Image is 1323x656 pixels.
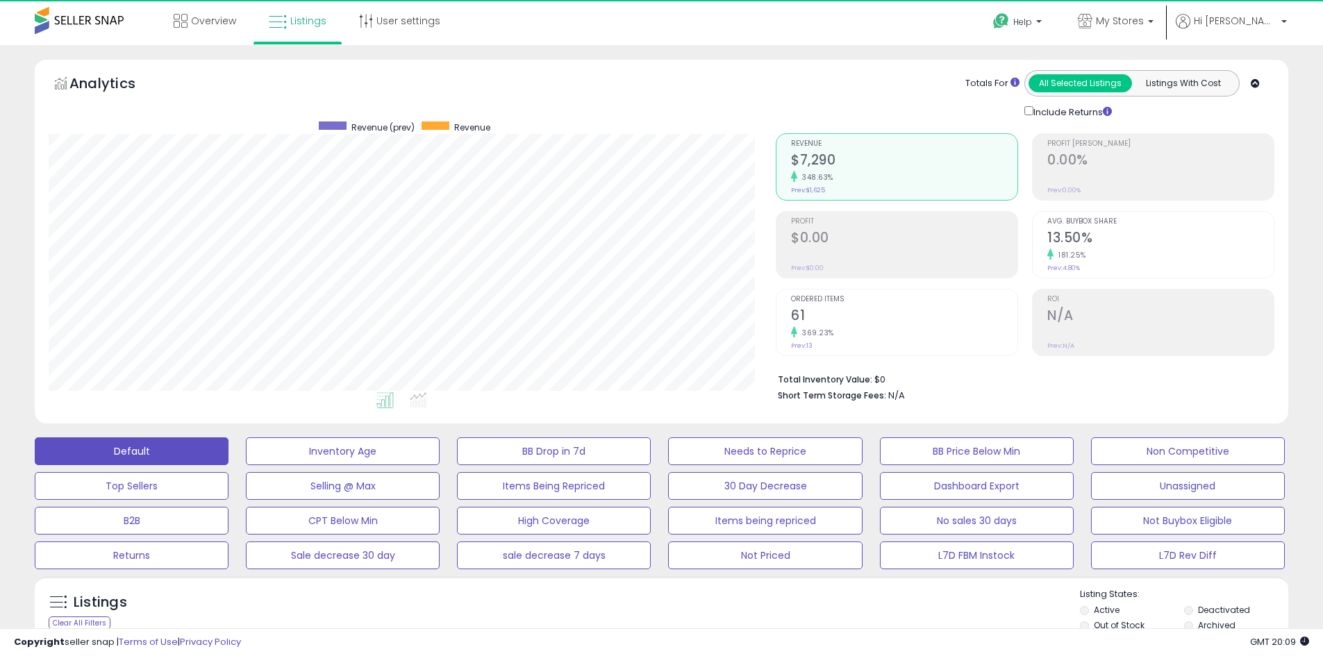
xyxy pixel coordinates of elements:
button: L7D FBM Instock [880,541,1074,569]
small: Prev: $1,625 [791,186,825,194]
span: Revenue (prev) [351,121,415,133]
button: sale decrease 7 days [457,541,651,569]
span: Hi [PERSON_NAME] [1194,14,1277,28]
span: Overview [191,14,236,28]
i: Get Help [992,12,1010,30]
span: ROI [1047,296,1274,303]
span: Profit [PERSON_NAME] [1047,140,1274,148]
button: Sale decrease 30 day [246,541,440,569]
button: Returns [35,541,228,569]
span: Ordered Items [791,296,1017,303]
button: Listings With Cost [1131,74,1235,92]
span: Profit [791,218,1017,226]
li: $0 [778,370,1264,387]
button: B2B [35,507,228,535]
button: Dashboard Export [880,472,1074,500]
span: Revenue [791,140,1017,148]
button: High Coverage [457,507,651,535]
h2: 0.00% [1047,152,1274,171]
button: Not Buybox Eligible [1091,507,1285,535]
small: Prev: $0.00 [791,264,824,272]
div: seller snap | | [14,636,241,649]
span: Listings [290,14,326,28]
a: Help [982,2,1056,45]
label: Deactivated [1198,604,1250,616]
label: Archived [1198,619,1235,631]
button: L7D Rev Diff [1091,541,1285,569]
button: Not Priced [668,541,862,569]
button: Selling @ Max [246,472,440,500]
p: Listing States: [1080,588,1288,601]
label: Out of Stock [1094,619,1145,631]
div: Clear All Filters [49,616,110,630]
a: Terms of Use [119,635,178,648]
small: 181.25% [1054,250,1086,260]
small: Prev: 0.00% [1047,186,1081,194]
button: Unassigned [1091,472,1285,500]
label: Active [1094,604,1120,616]
small: 369.23% [797,328,834,338]
h2: $7,290 [791,152,1017,171]
h2: 61 [791,308,1017,326]
small: 348.63% [797,172,833,183]
span: 2025-08-14 20:09 GMT [1250,635,1309,648]
button: Needs to Reprice [668,437,862,465]
span: N/A [888,389,905,402]
button: CPT Below Min [246,507,440,535]
button: Items being repriced [668,507,862,535]
b: Total Inventory Value: [778,373,872,385]
span: Help [1013,16,1032,28]
b: Short Term Storage Fees: [778,389,886,401]
button: Top Sellers [35,472,228,500]
a: Hi [PERSON_NAME] [1176,14,1287,45]
button: 30 Day Decrease [668,472,862,500]
span: Revenue [454,121,490,133]
button: No sales 30 days [880,507,1074,535]
button: Inventory Age [246,437,440,465]
small: Prev: 13 [791,342,813,350]
span: Avg. Buybox Share [1047,218,1274,226]
div: Totals For [965,77,1020,90]
small: Prev: N/A [1047,342,1074,350]
a: Privacy Policy [180,635,241,648]
button: BB Price Below Min [880,437,1074,465]
h2: N/A [1047,308,1274,326]
h5: Listings [74,593,127,612]
button: Non Competitive [1091,437,1285,465]
h2: $0.00 [791,230,1017,249]
h2: 13.50% [1047,230,1274,249]
h5: Analytics [69,74,163,96]
button: All Selected Listings [1029,74,1132,92]
button: Items Being Repriced [457,472,651,500]
button: Default [35,437,228,465]
button: BB Drop in 7d [457,437,651,465]
span: My Stores [1096,14,1144,28]
strong: Copyright [14,635,65,648]
small: Prev: 4.80% [1047,264,1080,272]
div: Include Returns [1014,103,1129,119]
